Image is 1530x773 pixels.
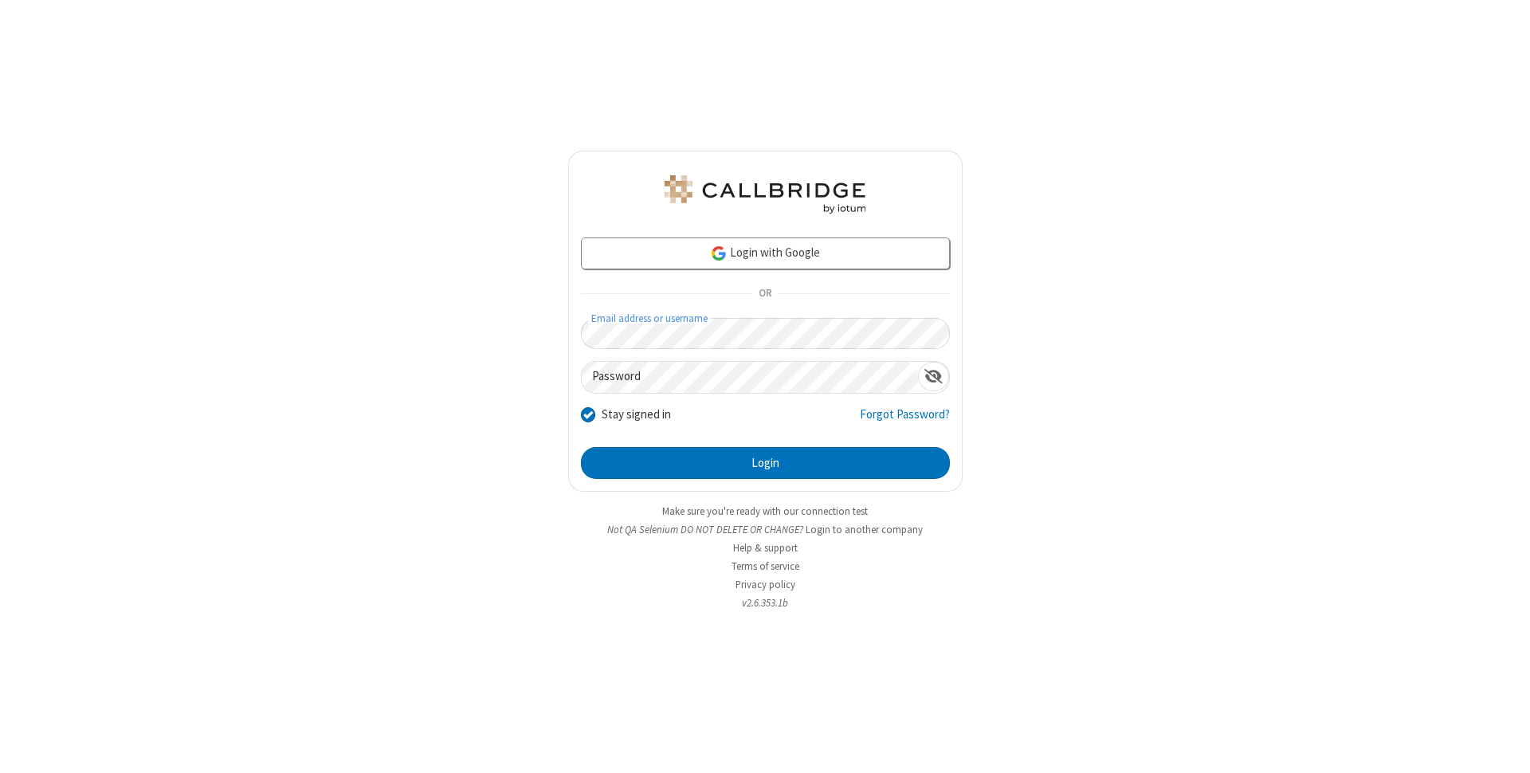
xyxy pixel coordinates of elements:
span: OR [752,283,778,305]
a: Terms of service [732,559,799,573]
a: Forgot Password? [860,406,950,436]
li: Not QA Selenium DO NOT DELETE OR CHANGE? [568,522,963,537]
div: Show password [918,362,949,391]
img: google-icon.png [710,245,728,262]
label: Stay signed in [602,406,671,424]
button: Login to another company [806,522,923,537]
input: Password [582,362,918,393]
a: Make sure you're ready with our connection test [662,504,868,518]
img: QA Selenium DO NOT DELETE OR CHANGE [661,175,869,214]
a: Privacy policy [736,578,795,591]
button: Login [581,447,950,479]
li: v2.6.353.1b [568,595,963,610]
input: Email address or username [581,318,950,349]
a: Help & support [733,541,798,555]
a: Login with Google [581,237,950,269]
